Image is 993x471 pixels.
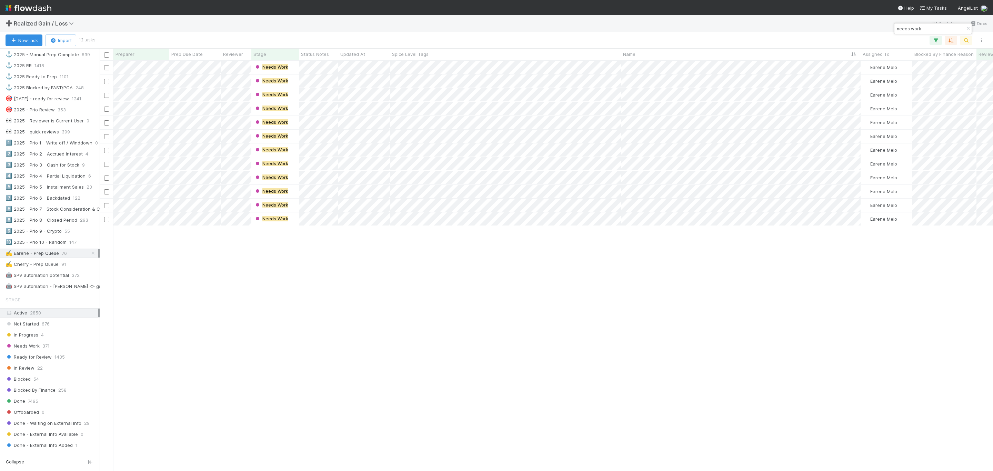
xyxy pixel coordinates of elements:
div: Active [6,309,98,317]
span: 7️⃣ [6,195,12,201]
span: 4️⃣ [6,173,12,179]
span: 22 [37,364,43,372]
div: 2025 - Prio 2 - Accrued Interest [6,150,83,158]
mark: Needs Work [262,119,288,125]
span: Realized Gain / Loss [14,20,77,27]
mark: Needs Work [262,78,288,83]
input: Toggle Row Selected [104,203,109,208]
span: Collapse [6,459,24,465]
span: Blocked By Finance Reason [914,51,974,58]
mark: Needs Work [262,174,288,180]
span: 4 [86,150,88,158]
span: 👀 [6,118,12,123]
span: Earene Melo [870,133,897,139]
span: ⚓ [6,84,12,90]
span: 1241 [72,94,81,103]
mark: Needs Work [262,133,288,139]
span: 23 [87,183,92,191]
input: Toggle Row Selected [104,189,109,194]
img: avatar_bc42736a-3f00-4d10-a11d-d22e63cdc729.png [864,202,869,208]
div: 2025 - Prio 1 - Write off / Winddown [6,139,92,147]
span: Done [6,397,25,405]
span: 353 [58,106,66,114]
img: logo-inverted-e16ddd16eac7371096b0.svg [6,2,51,14]
span: 👀 [6,129,12,134]
span: Spice Level Tags [392,51,429,58]
span: 371 [42,342,50,350]
img: avatar_bc42736a-3f00-4d10-a11d-d22e63cdc729.png [864,78,869,84]
span: ➕ [6,20,12,26]
input: Toggle Row Selected [104,120,109,126]
div: Cherry - Prep Queue [6,260,59,269]
span: Not Started [6,320,39,328]
a: Analytics [932,19,959,28]
a: Docs [970,19,987,28]
span: Earene Melo [870,106,897,111]
button: NewTask [6,34,42,46]
span: 🎯 [6,107,12,112]
div: 2025 - Prio Review [6,106,55,114]
div: SPV automation - [PERSON_NAME] <> gsp cash [6,282,116,291]
span: 29 [84,419,90,428]
span: Status Notes [301,51,329,58]
span: Earene Melo [870,147,897,153]
div: 2025 - Manual Prep Complete [6,50,79,59]
input: Toggle Row Selected [104,93,109,98]
span: 🤖 [6,272,12,278]
mark: Needs Work [262,64,288,70]
img: avatar_bc42736a-3f00-4d10-a11d-d22e63cdc729.png [864,161,869,167]
span: 399 [62,128,70,136]
span: 5️⃣ [6,184,12,190]
input: Toggle Row Selected [104,162,109,167]
div: 2025 - Prio 8 - Closed Period [6,216,77,224]
img: avatar_bc42736a-3f00-4d10-a11d-d22e63cdc729.png [864,106,869,111]
span: 122 [73,194,80,202]
span: Assigned To [863,51,890,58]
div: SPV automation potential [6,271,69,280]
span: Stage [253,51,266,58]
div: [DATE] - ready for review [6,94,69,103]
span: 🔟 [6,239,12,245]
span: Stage [6,293,20,307]
span: ⚓ [6,62,12,68]
span: ⚓ [6,73,12,79]
div: 2025 - Reviewer is Current User [6,117,84,125]
input: Search... [895,24,964,33]
input: Toggle Row Selected [104,134,109,139]
span: 147 [69,238,77,247]
img: avatar_bc42736a-3f00-4d10-a11d-d22e63cdc729.png [864,64,869,70]
div: 2025 - Prio 7 - Stock Consideration & Carry Over Basis [6,205,133,213]
mark: Needs Work [262,92,288,97]
span: AngelList [958,5,978,11]
div: 2025 - quick reviews [6,128,59,136]
span: ✍️ [6,261,12,267]
div: 2025 Ready to Prep [6,72,57,81]
span: 676 [42,320,50,328]
span: 1 [76,441,78,450]
input: Toggle All Rows Selected [104,52,109,58]
span: 1️⃣ [6,140,12,146]
span: Earene Melo [870,161,897,167]
span: Earene Melo [870,78,897,84]
span: Earene Melo [870,175,897,180]
img: avatar_bc42736a-3f00-4d10-a11d-d22e63cdc729.png [864,147,869,153]
span: 639 [82,50,90,59]
mark: Needs Work [262,147,288,152]
img: avatar_bc42736a-3f00-4d10-a11d-d22e63cdc729.png [864,92,869,98]
span: 10345 [22,452,35,461]
div: Help [897,4,914,11]
span: Earene Melo [870,216,897,222]
input: Toggle Row Selected [104,176,109,181]
div: All [6,452,98,461]
img: avatar_bc42736a-3f00-4d10-a11d-d22e63cdc729.png [864,175,869,180]
span: In Progress [6,331,38,339]
span: 0 [81,430,83,439]
span: Reviewer [223,51,243,58]
div: 2025 - Prio 9 - Crypto [6,227,62,235]
small: 12 tasks [79,37,96,43]
span: 54 [33,375,39,383]
span: 🤖 [6,283,12,289]
span: 258 [58,386,67,394]
span: Ready for Review [6,353,52,361]
span: Done - External Info Available [6,430,78,439]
